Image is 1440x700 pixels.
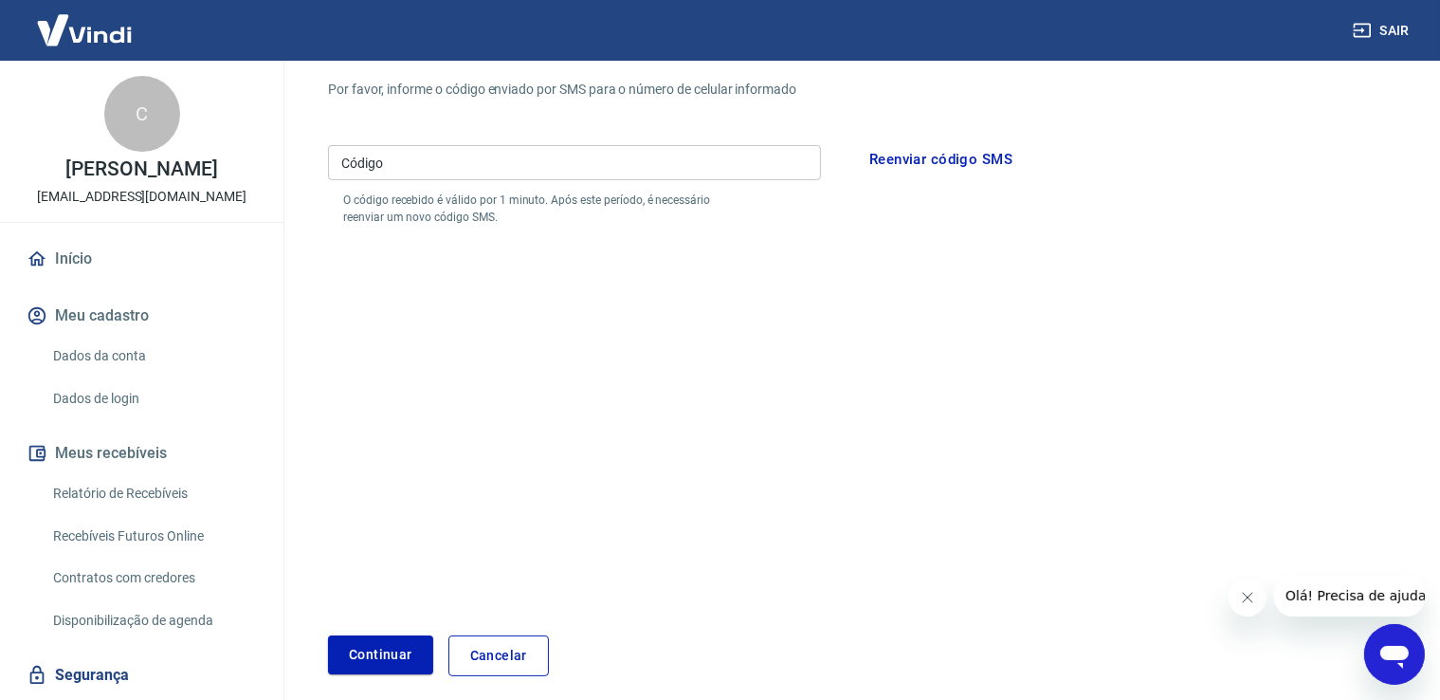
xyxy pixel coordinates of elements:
a: Relatório de Recebíveis [46,474,261,513]
a: Início [23,238,261,280]
button: Reenviar código SMS [859,139,1023,179]
span: Olá! Precisa de ajuda? [11,13,159,28]
button: Continuar [328,636,433,674]
a: Dados da conta [46,337,261,376]
div: C [104,76,180,152]
p: O código recebido é válido por 1 minuto. Após este período, é necessário reenviar um novo código ... [343,192,745,226]
img: Vindi [23,1,146,59]
p: [PERSON_NAME] [65,159,217,179]
iframe: Mensagem da empresa [1274,575,1425,617]
p: [EMAIL_ADDRESS][DOMAIN_NAME] [37,187,246,207]
a: Cancelar [448,636,549,676]
a: Dados de login [46,379,261,418]
iframe: Fechar mensagem [1229,579,1267,617]
a: Disponibilização de agenda [46,601,261,640]
a: Contratos com credores [46,559,261,598]
iframe: Botão para abrir a janela de mensagens [1364,624,1425,685]
button: Sair [1349,13,1417,48]
a: Recebíveis Futuros Online [46,517,261,556]
button: Meus recebíveis [23,433,261,474]
button: Meu cadastro [23,295,261,337]
h6: Por favor, informe o código enviado por SMS para o número de celular informado [328,80,1394,100]
a: Segurança [23,654,261,696]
